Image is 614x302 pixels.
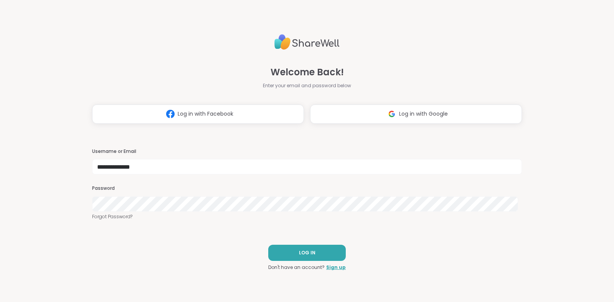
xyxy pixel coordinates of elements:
[268,264,325,271] span: Don't have an account?
[92,185,522,192] h3: Password
[92,148,522,155] h3: Username or Email
[274,31,340,53] img: ShareWell Logo
[263,82,351,89] span: Enter your email and password below
[310,105,522,124] button: Log in with Google
[268,245,346,261] button: LOG IN
[163,107,178,121] img: ShareWell Logomark
[92,105,304,124] button: Log in with Facebook
[271,65,344,79] span: Welcome Back!
[326,264,346,271] a: Sign up
[385,107,399,121] img: ShareWell Logomark
[178,110,233,118] span: Log in with Facebook
[92,213,522,220] a: Forgot Password?
[399,110,448,118] span: Log in with Google
[299,249,315,256] span: LOG IN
